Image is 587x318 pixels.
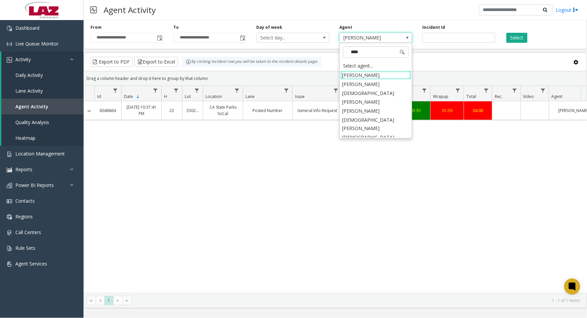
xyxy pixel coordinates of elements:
a: General Info Request [297,107,338,114]
img: 'icon' [7,151,12,157]
span: Video [523,94,534,99]
a: [DATE] 10:37:41 PM [126,104,157,117]
img: 'icon' [7,183,12,188]
span: Daily Activity [15,72,43,78]
a: Date Filter Menu [151,86,160,95]
a: H Filter Menu [172,86,181,95]
button: Export to Excel [134,57,178,67]
span: Quality Analysis [15,119,49,125]
a: Location Filter Menu [233,86,242,95]
span: Regions [15,213,33,220]
span: Issue [295,94,305,99]
a: Video Filter Menu [539,86,548,95]
span: Toggle popup [156,33,163,42]
li: [PERSON_NAME] [340,80,411,89]
span: Lane [246,94,255,99]
span: Activity [15,56,31,63]
a: Posted Number [247,107,288,114]
span: Toggle popup [239,33,246,42]
span: Sortable [135,94,141,99]
span: Contacts [15,198,35,204]
span: Total [466,94,476,99]
span: Agent [552,94,563,99]
span: Agent Activity [15,103,48,110]
span: Lane Activity [15,88,43,94]
a: Dur Filter Menu [420,86,429,95]
a: Daily Activity [1,67,84,83]
a: Lane Activity [1,83,84,99]
label: To [173,24,179,30]
div: Data table [84,86,587,293]
label: Incident Id [422,24,445,30]
img: 'icon' [7,199,12,204]
span: [PERSON_NAME] [340,33,398,42]
span: Dashboard [15,25,39,31]
a: Collapse Details [84,108,95,114]
span: Heatmap [15,135,35,141]
span: Reports [15,166,32,173]
a: Activity [1,51,84,67]
label: From [91,24,102,30]
a: CA State Parks SoCal [207,104,239,117]
a: 330254 [186,107,199,114]
button: Select [506,33,528,43]
span: Id [97,94,101,99]
span: Location [205,94,222,99]
span: Select day... [257,33,315,42]
span: Wrapup [433,94,448,99]
div: Drag a column header and drop it here to group by that column [84,73,587,84]
label: Day of week [257,24,283,30]
a: Agent Activity [1,99,84,114]
a: 01:59 [435,107,460,114]
img: infoIcon.svg [186,59,191,65]
img: 'icon' [7,261,12,267]
a: Heatmap [1,130,84,146]
label: Agent [339,24,352,30]
img: 'icon' [7,230,12,235]
span: H [164,94,167,99]
span: Date [124,94,133,99]
li: [PERSON_NAME] [340,106,411,115]
span: Call Centers [15,229,41,235]
a: 01:51 [406,107,426,114]
a: 6046864 [99,107,117,114]
a: Lot Filter Menu [192,86,201,95]
img: 'icon' [7,246,12,251]
span: Lot [185,94,191,99]
h3: Agent Activity [100,2,159,18]
img: 'icon' [7,57,12,63]
li: [PERSON_NAME] [340,71,411,80]
a: Lane Filter Menu [282,86,291,95]
div: By clicking Incident row you will be taken to the incident details page. [182,57,321,67]
li: [DEMOGRAPHIC_DATA][PERSON_NAME] [340,89,411,106]
span: Page 1 [104,296,113,305]
li: [DEMOGRAPHIC_DATA][PERSON_NAME] [340,133,411,150]
span: Agent Services [15,260,47,267]
img: 'icon' [7,41,12,47]
a: Total Filter Menu [482,86,491,95]
kendo-pager-info: 1 - 1 of 1 items [136,298,580,303]
span: Live Queue Monitor [15,40,58,47]
button: Export to PDF [91,57,133,67]
span: Location Management [15,150,65,157]
img: pageIcon [90,2,97,18]
a: 04:08 [468,107,488,114]
img: 'icon' [7,26,12,31]
img: 'icon' [7,167,12,173]
a: Id Filter Menu [111,86,120,95]
img: 'icon' [7,214,12,220]
a: Logout [556,6,579,13]
a: Wrapup Filter Menu [453,86,462,95]
div: Select agent... [340,61,411,71]
li: [DEMOGRAPHIC_DATA][PERSON_NAME] [340,115,411,133]
a: Rec. Filter Menu [510,86,519,95]
a: Quality Analysis [1,114,84,130]
a: Issue Filter Menu [331,86,340,95]
span: Power BI Reports [15,182,54,188]
span: Rec. [495,94,502,99]
a: 22 [166,107,178,114]
span: Rule Sets [15,245,35,251]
